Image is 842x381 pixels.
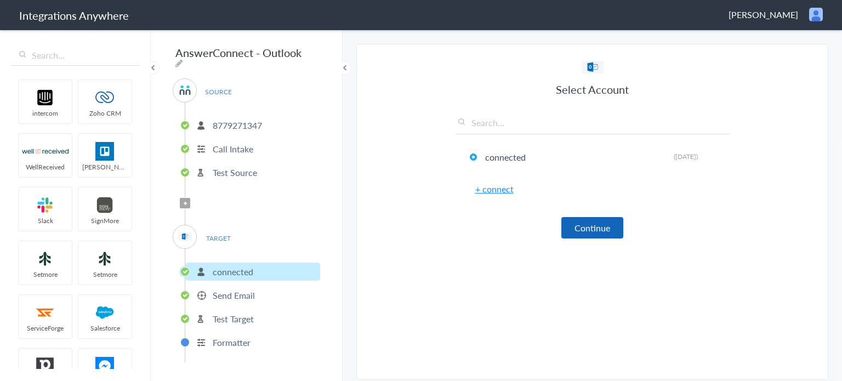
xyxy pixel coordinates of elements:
[82,196,128,214] img: signmore-logo.png
[213,289,255,302] p: Send Email
[809,8,823,21] img: user.png
[582,61,604,73] img: Outlook_logo.jpg
[11,45,140,66] input: Search...
[178,83,192,97] img: answerconnect-logo.svg
[78,216,132,225] span: SignMore
[78,323,132,333] span: Salesforce
[22,142,69,161] img: wr-logo.svg
[197,84,239,99] span: SOURCE
[561,217,623,238] button: Continue
[19,8,129,23] h1: Integrations Anywhere
[22,196,69,214] img: slack-logo.svg
[78,162,132,172] span: [PERSON_NAME]
[674,152,698,161] span: ([DATE])
[19,323,72,333] span: ServiceForge
[213,143,253,155] p: Call Intake
[213,265,253,278] p: connected
[213,119,262,132] p: 8779271347
[22,249,69,268] img: setmoreNew.jpg
[19,109,72,118] span: intercom
[78,270,132,279] span: Setmore
[178,230,192,243] img: Outlook_logo.jpg
[19,162,72,172] span: WellReceived
[456,116,730,134] input: Search...
[475,183,514,195] a: + connect
[19,270,72,279] span: Setmore
[22,88,69,107] img: intercom-logo.svg
[82,142,128,161] img: trello.png
[22,303,69,322] img: serviceforge-icon.png
[213,336,251,349] p: Formatter
[78,109,132,118] span: Zoho CRM
[82,303,128,322] img: salesforce-logo.svg
[456,82,730,97] h3: Select Account
[197,231,239,246] span: TARGET
[729,8,798,21] span: [PERSON_NAME]
[82,88,128,107] img: zoho-logo.svg
[213,312,254,325] p: Test Target
[22,357,69,376] img: pipedrive.png
[19,216,72,225] span: Slack
[82,249,128,268] img: setmoreNew.jpg
[213,166,257,179] p: Test Source
[82,357,128,376] img: FBM.png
